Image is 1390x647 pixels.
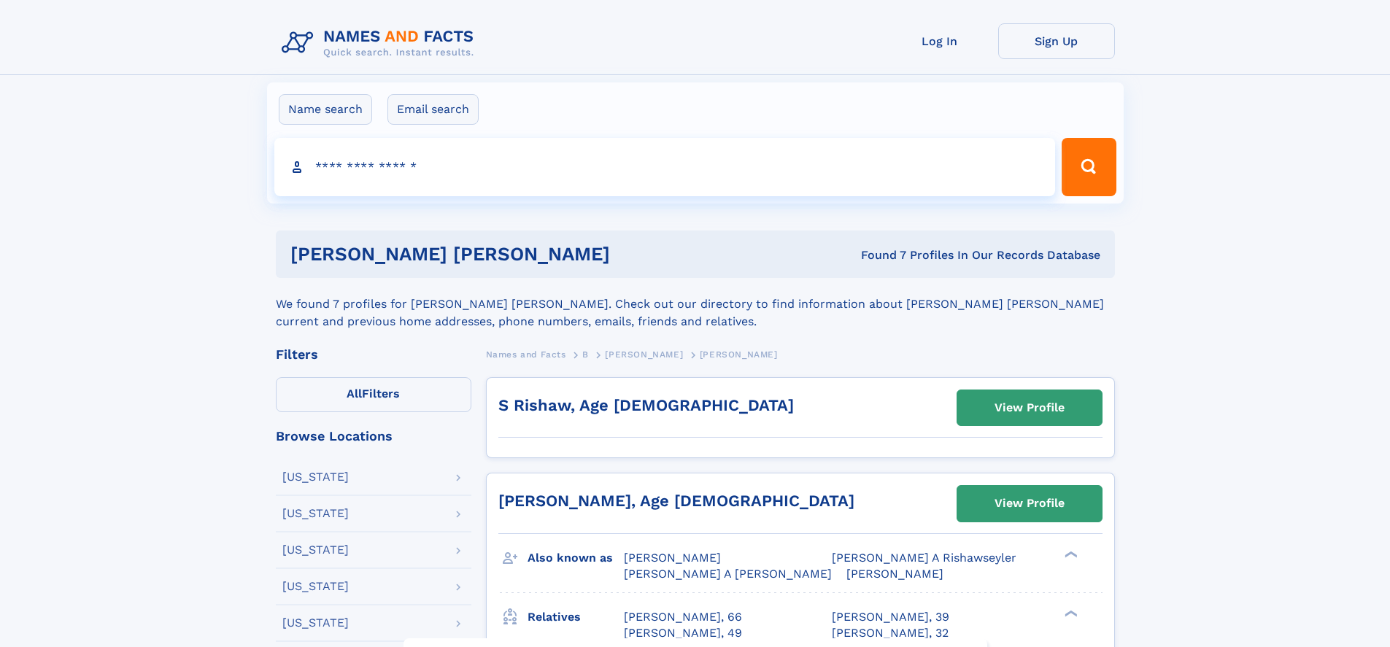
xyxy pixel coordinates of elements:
[995,391,1065,425] div: View Profile
[528,546,624,570] h3: Also known as
[624,551,721,565] span: [PERSON_NAME]
[700,349,778,360] span: [PERSON_NAME]
[957,390,1102,425] a: View Profile
[276,377,471,412] label: Filters
[735,247,1100,263] div: Found 7 Profiles In Our Records Database
[498,492,854,510] a: [PERSON_NAME], Age [DEMOGRAPHIC_DATA]
[282,617,349,629] div: [US_STATE]
[1061,608,1078,618] div: ❯
[832,625,949,641] a: [PERSON_NAME], 32
[832,551,1016,565] span: [PERSON_NAME] A Rishawseyler
[957,486,1102,521] a: View Profile
[582,345,589,363] a: B
[276,278,1115,330] div: We found 7 profiles for [PERSON_NAME] [PERSON_NAME]. Check out our directory to find information ...
[832,609,949,625] a: [PERSON_NAME], 39
[846,567,943,581] span: [PERSON_NAME]
[387,94,479,125] label: Email search
[282,508,349,519] div: [US_STATE]
[582,349,589,360] span: B
[279,94,372,125] label: Name search
[605,349,683,360] span: [PERSON_NAME]
[995,487,1065,520] div: View Profile
[605,345,683,363] a: [PERSON_NAME]
[998,23,1115,59] a: Sign Up
[274,138,1056,196] input: search input
[282,544,349,556] div: [US_STATE]
[881,23,998,59] a: Log In
[624,567,832,581] span: [PERSON_NAME] A [PERSON_NAME]
[624,609,742,625] a: [PERSON_NAME], 66
[276,23,486,63] img: Logo Names and Facts
[290,245,735,263] h1: [PERSON_NAME] [PERSON_NAME]
[498,396,794,414] a: S Rishaw, Age [DEMOGRAPHIC_DATA]
[347,387,362,400] span: All
[1062,138,1116,196] button: Search Button
[624,625,742,641] a: [PERSON_NAME], 49
[276,430,471,443] div: Browse Locations
[282,581,349,592] div: [US_STATE]
[486,345,566,363] a: Names and Facts
[528,605,624,629] h3: Relatives
[276,348,471,361] div: Filters
[1061,549,1078,559] div: ❯
[282,471,349,483] div: [US_STATE]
